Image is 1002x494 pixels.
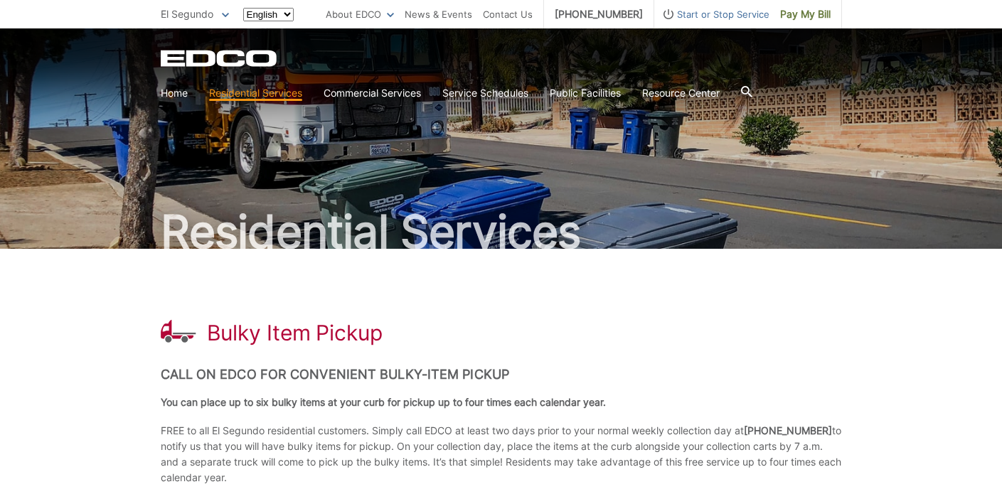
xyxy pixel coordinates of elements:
[642,85,720,101] a: Resource Center
[207,320,383,345] h1: Bulky Item Pickup
[243,8,294,21] select: Select a language
[161,209,842,254] h2: Residential Services
[405,6,472,22] a: News & Events
[161,8,213,20] span: El Segundo
[326,6,394,22] a: About EDCO
[161,85,188,101] a: Home
[161,367,842,382] h2: Call on EDCO for Convenient Bulky-Item Pickup
[161,50,279,67] a: EDCD logo. Return to the homepage.
[161,423,842,485] p: FREE to all El Segundo residential customers. Simply call EDCO at least two days prior to your no...
[161,396,606,408] strong: You can place up to six bulky items at your curb for pickup up to four times each calendar year.
[209,85,302,101] a: Residential Services
[324,85,421,101] a: Commercial Services
[780,6,831,22] span: Pay My Bill
[550,85,621,101] a: Public Facilities
[744,424,832,436] strong: [PHONE_NUMBER]
[442,85,528,101] a: Service Schedules
[483,6,533,22] a: Contact Us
